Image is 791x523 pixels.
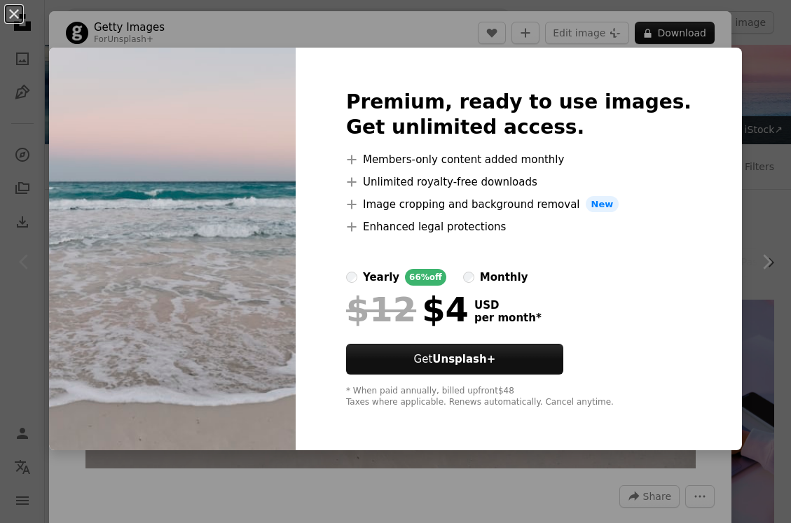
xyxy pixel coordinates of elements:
img: premium_photo-1754211796373-40ad9d738b81 [49,48,296,451]
input: yearly66%off [346,272,357,283]
div: * When paid annually, billed upfront $48 Taxes where applicable. Renews automatically. Cancel any... [346,386,692,408]
span: $12 [346,291,416,328]
div: $4 [346,291,469,328]
span: New [586,196,619,213]
strong: Unsplash+ [432,353,495,365]
li: Enhanced legal protections [346,218,692,235]
span: per month * [474,312,542,324]
li: Unlimited royalty-free downloads [346,174,692,190]
div: monthly [480,269,528,286]
li: Image cropping and background removal [346,196,692,213]
div: yearly [363,269,399,286]
input: monthly [463,272,474,283]
button: GetUnsplash+ [346,344,563,375]
li: Members-only content added monthly [346,151,692,168]
h2: Premium, ready to use images. Get unlimited access. [346,90,692,140]
div: 66% off [405,269,446,286]
span: USD [474,299,542,312]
